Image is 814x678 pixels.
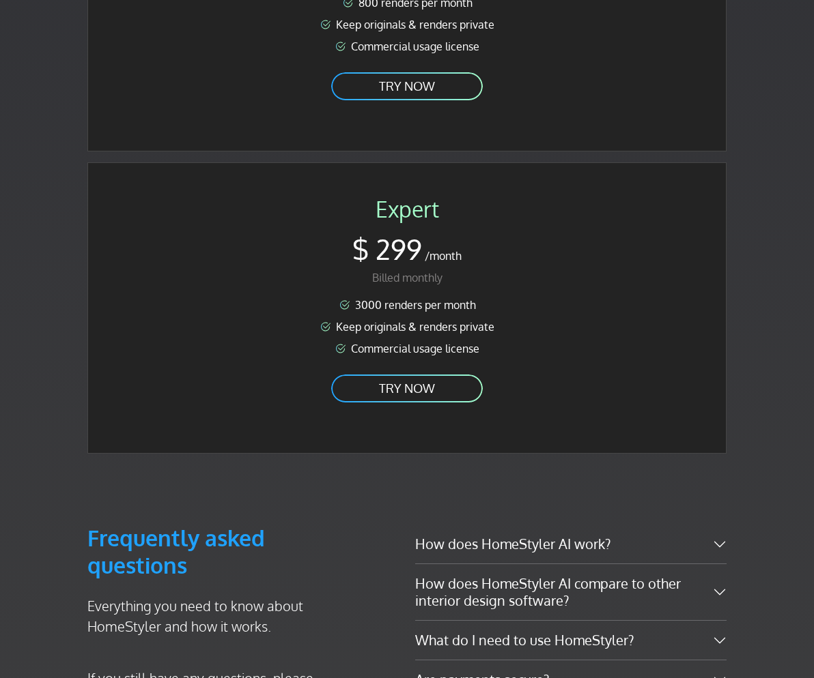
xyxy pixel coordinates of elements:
a: TRY NOW [330,373,484,404]
li: 3000 renders per month [121,297,693,313]
h2: Expert [121,196,693,223]
li: Keep originals & renders private [121,16,693,33]
button: What do I need to use HomeStyler? [415,621,727,660]
li: Keep originals & renders private [121,319,693,335]
a: TRY NOW [330,71,484,102]
li: Commercial usage license [121,340,693,357]
li: Commercial usage license [121,38,693,55]
span: $ 299 [352,232,422,266]
span: /month [425,249,462,263]
p: Everything you need to know about HomeStyler and how it works. [87,595,344,636]
button: How does HomeStyler AI work? [415,525,727,563]
button: How does HomeStyler AI compare to other interior design software? [415,564,727,620]
h3: Frequently asked questions [87,525,344,579]
span: Billed monthly [372,271,443,284]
